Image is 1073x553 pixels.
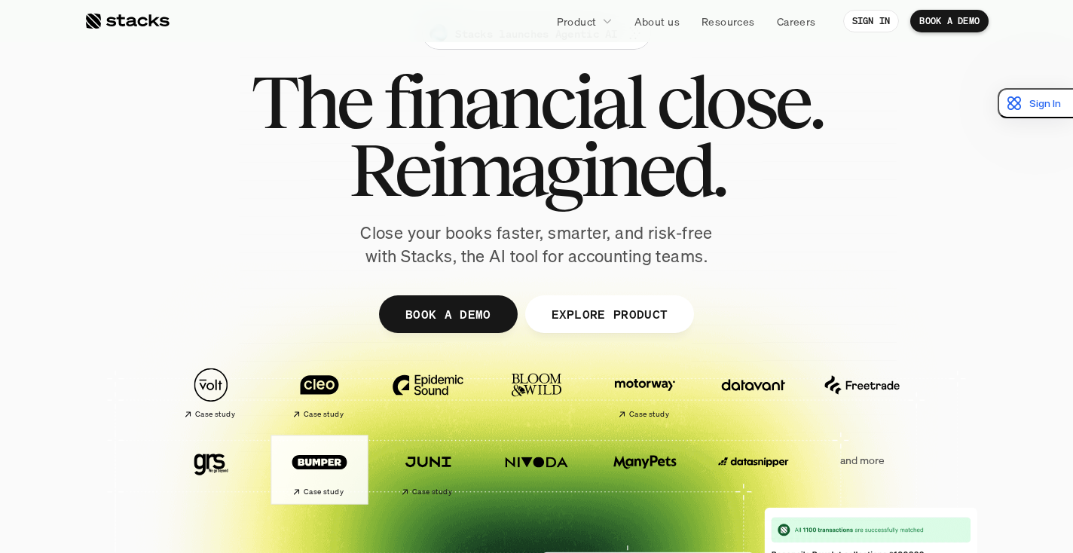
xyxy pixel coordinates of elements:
[273,360,366,426] a: Case study
[405,303,491,325] p: BOOK A DEMO
[412,487,452,496] h2: Case study
[656,68,822,136] span: close.
[843,10,900,32] a: SIGN IN
[381,437,475,503] a: Case study
[634,14,680,29] p: About us
[304,487,344,496] h2: Case study
[348,222,725,268] p: Close your books faster, smarter, and risk-free with Stacks, the AI tool for accounting teams.
[273,437,366,503] a: Case study
[919,16,980,26] p: BOOK A DEMO
[768,8,825,35] a: Careers
[702,14,755,29] p: Resources
[777,14,816,29] p: Careers
[852,16,891,26] p: SIGN IN
[692,8,764,35] a: Resources
[625,8,689,35] a: About us
[304,410,344,419] h2: Case study
[349,136,725,203] span: Reimagined.
[251,68,371,136] span: The
[384,68,643,136] span: financial
[164,360,258,426] a: Case study
[815,454,909,467] p: and more
[551,303,668,325] p: EXPLORE PRODUCT
[195,410,235,419] h2: Case study
[629,410,669,419] h2: Case study
[379,295,518,333] a: BOOK A DEMO
[557,14,597,29] p: Product
[598,360,692,426] a: Case study
[910,10,989,32] a: BOOK A DEMO
[524,295,694,333] a: EXPLORE PRODUCT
